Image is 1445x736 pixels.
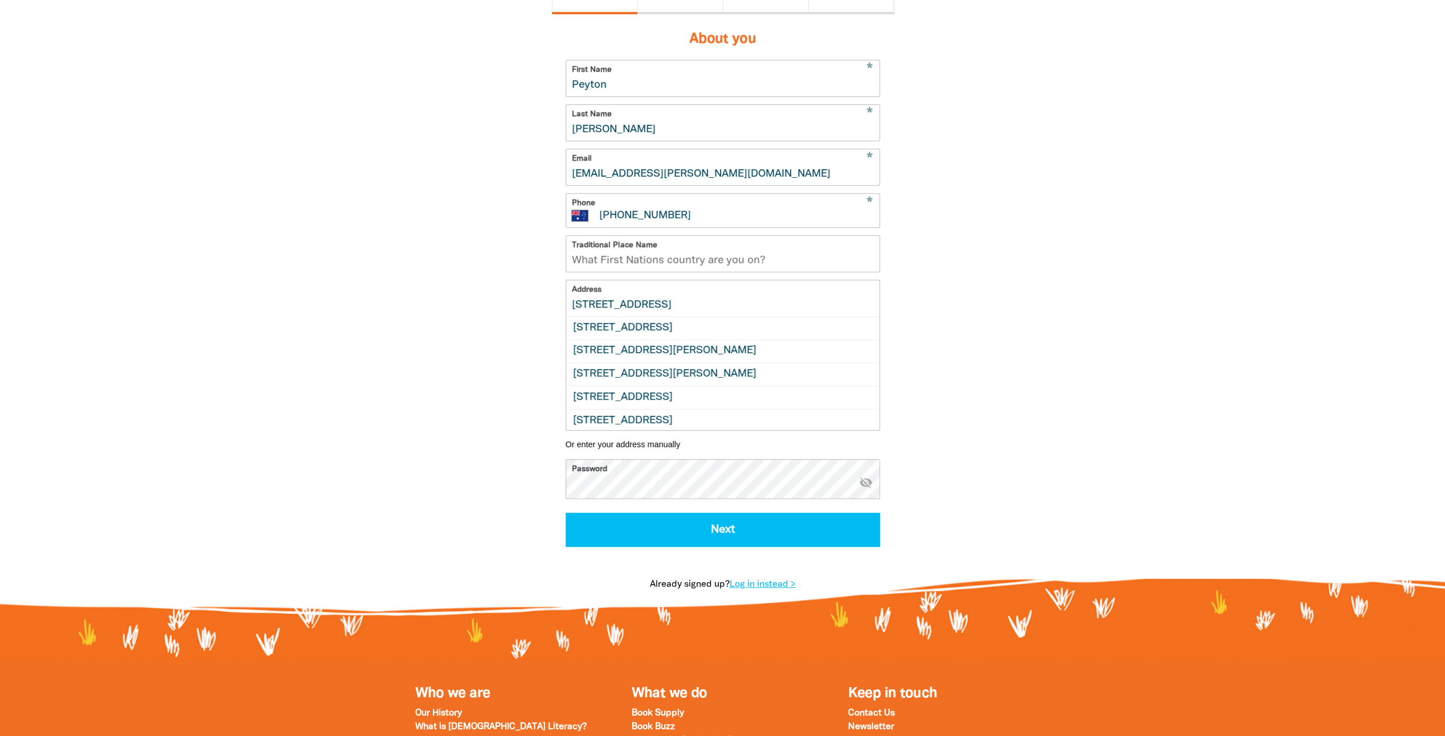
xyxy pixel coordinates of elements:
[848,687,937,700] span: Keep in touch
[631,723,674,731] a: Book Buzz
[631,709,683,717] a: Book Supply
[566,409,879,432] div: [STREET_ADDRESS]
[866,197,873,209] i: Required
[552,578,894,591] p: Already signed up?
[730,580,796,588] a: Log in instead >
[566,340,879,363] div: [STREET_ADDRESS][PERSON_NAME]
[566,440,880,449] button: Or enter your address manually
[566,28,880,51] h3: About you
[631,687,707,700] a: What we do
[566,236,879,272] input: What First Nations country are you on?
[415,709,462,717] a: Our History
[859,475,873,490] button: visibility_off
[566,363,879,386] div: [STREET_ADDRESS][PERSON_NAME]
[859,475,873,489] i: Hide password
[566,386,879,409] div: [STREET_ADDRESS]
[415,687,490,700] a: Who we are
[415,723,587,731] a: What is [DEMOGRAPHIC_DATA] Literacy?
[848,723,894,731] a: Newsletter
[566,513,880,547] button: Next
[566,317,879,340] div: [STREET_ADDRESS]
[848,709,894,717] a: Contact Us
